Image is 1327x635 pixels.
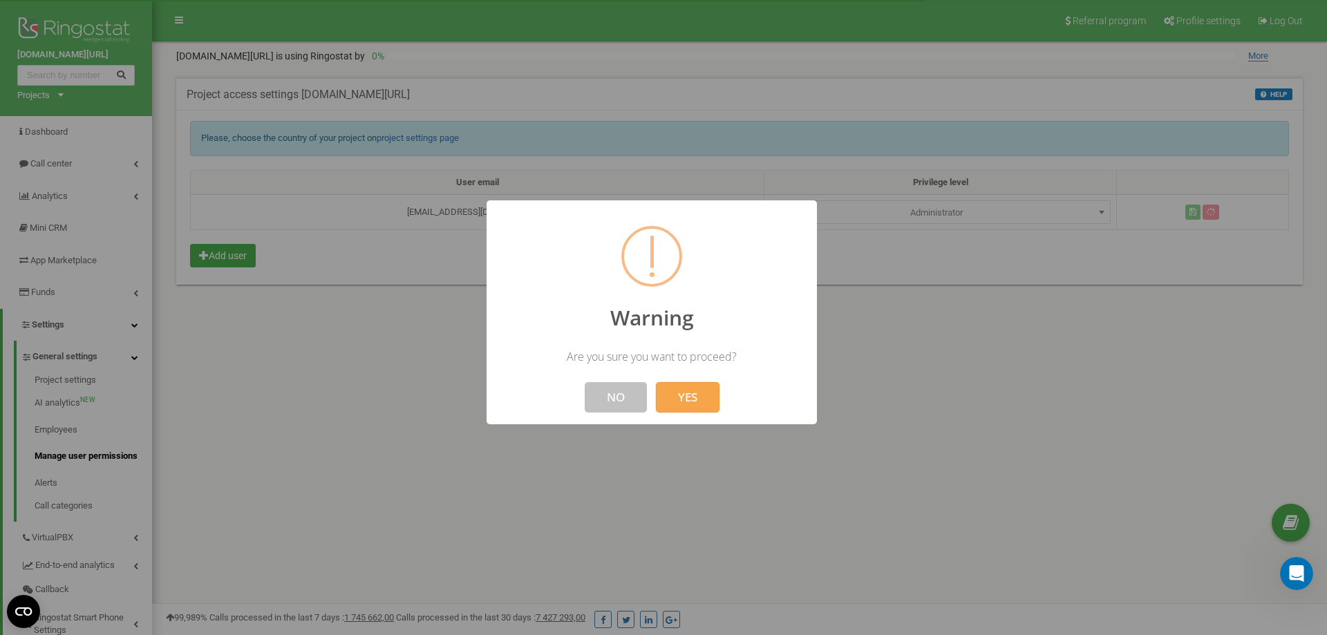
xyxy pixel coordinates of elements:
[498,304,805,332] h2: Warning
[585,382,647,413] button: NO
[656,382,719,413] button: YES
[1280,557,1313,590] iframe: Intercom live chat
[7,595,40,628] button: Open CMP widget
[498,349,805,364] p: Are you sure you want to proceed?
